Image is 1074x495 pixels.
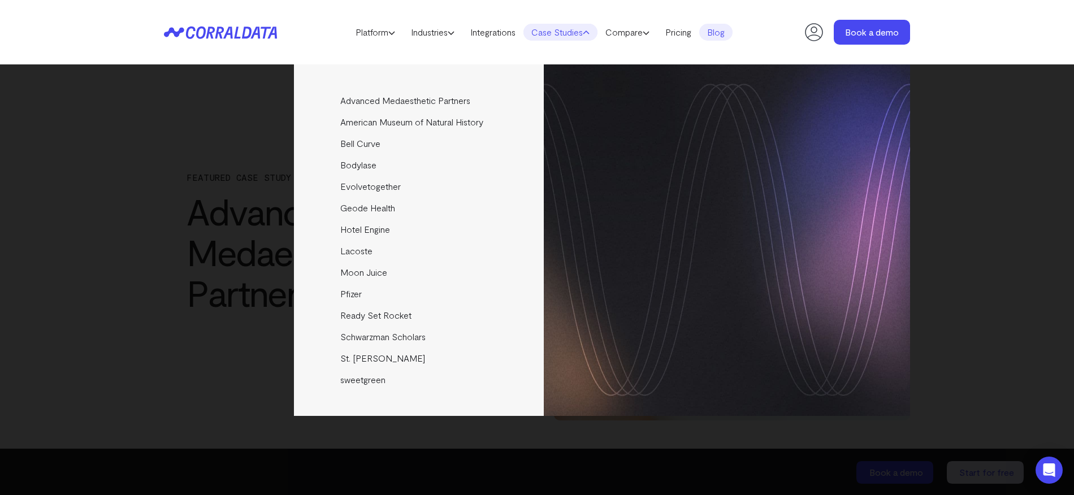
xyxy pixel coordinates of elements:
[294,240,545,262] a: Lacoste
[834,20,910,45] a: Book a demo
[294,154,545,176] a: Bodylase
[294,197,545,219] a: Geode Health
[699,24,733,41] a: Blog
[294,348,545,369] a: St. [PERSON_NAME]
[294,326,545,348] a: Schwarzman Scholars
[294,133,545,154] a: Bell Curve
[294,262,545,283] a: Moon Juice
[523,24,597,41] a: Case Studies
[294,305,545,326] a: Ready Set Rocket
[1036,457,1063,484] div: Open Intercom Messenger
[462,24,523,41] a: Integrations
[294,111,545,133] a: American Museum of Natural History
[294,176,545,197] a: Evolvetogether
[294,219,545,240] a: Hotel Engine
[294,369,545,390] a: sweetgreen
[348,24,403,41] a: Platform
[403,24,462,41] a: Industries
[597,24,657,41] a: Compare
[657,24,699,41] a: Pricing
[294,90,545,111] a: Advanced Medaesthetic Partners
[294,283,545,305] a: Pfizer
